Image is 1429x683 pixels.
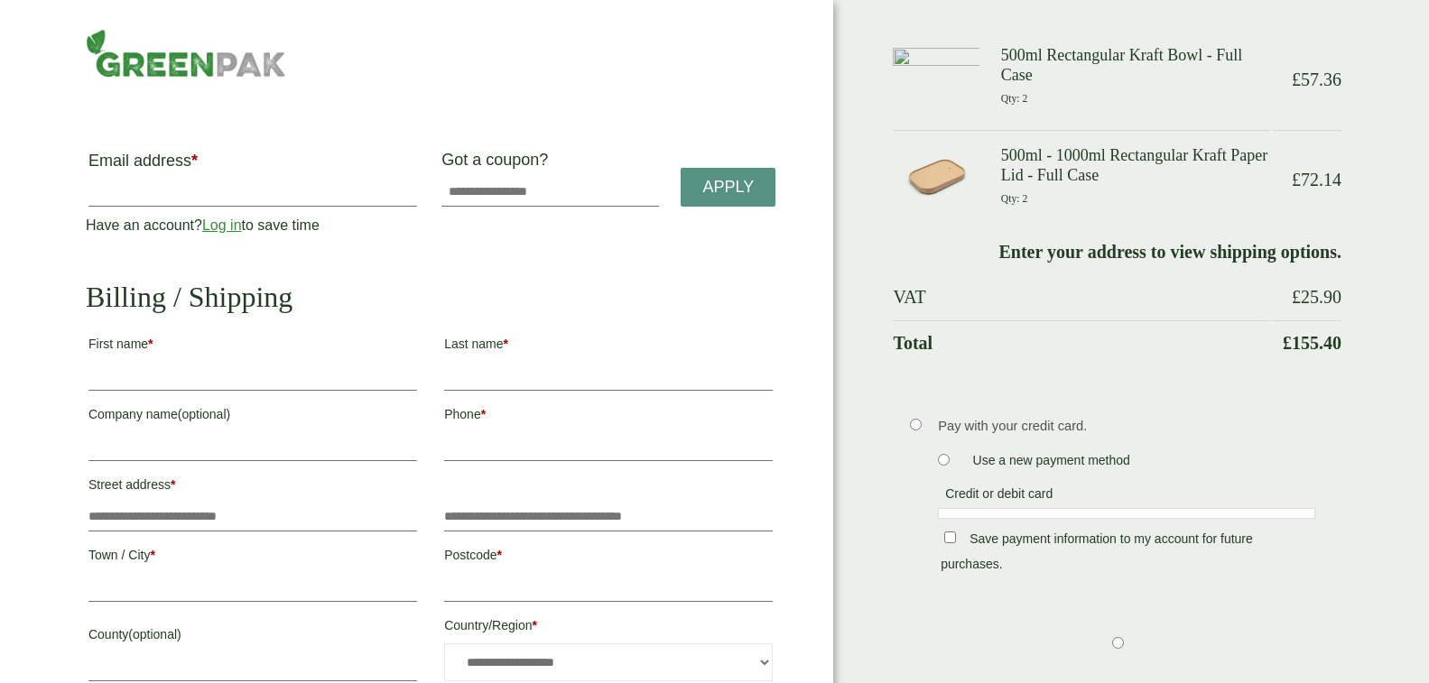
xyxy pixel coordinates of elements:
[86,215,420,236] p: Have an account? to save time
[681,168,775,207] a: Apply
[504,337,508,351] abbr: required
[88,331,417,362] label: First name
[444,613,773,643] label: Country/Region
[966,453,1137,473] label: Use a new payment method
[86,280,775,314] h2: Billing / Shipping
[893,320,1270,365] th: Total
[481,407,486,421] abbr: required
[86,29,286,78] img: GreenPak Supplies
[191,152,198,170] abbr: required
[941,531,1253,577] label: Save payment information to my account for future purchases.
[88,401,417,432] label: Company name
[1001,93,1027,105] small: Qty: 2
[150,548,154,562] abbr: required
[1292,170,1341,189] bdi: 72.14
[1292,170,1301,189] span: £
[893,230,1341,273] td: Enter your address to view shipping options.
[938,416,1315,436] p: Pay with your credit card.
[202,217,242,233] a: Log in
[128,627,181,641] span: (optional)
[1001,146,1270,185] h3: 500ml - 1000ml Rectangular Kraft Paper Lid - Full Case
[938,486,1060,506] label: Credit or debit card
[1283,333,1341,353] bdi: 155.40
[441,151,555,178] label: Got a coupon?
[1001,193,1027,205] small: Qty: 2
[88,542,417,573] label: Town / City
[1283,333,1292,353] span: £
[703,178,755,198] span: Apply
[444,331,773,362] label: Last name
[1292,69,1341,89] bdi: 57.36
[88,152,417,178] label: Email address
[1292,287,1341,307] bdi: 25.90
[171,477,175,492] abbr: required
[88,622,417,652] label: County
[1292,287,1301,307] span: £
[444,401,773,432] label: Phone
[1001,46,1270,85] h3: 500ml Rectangular Kraft Bowl - Full Case
[532,618,536,632] abbr: required
[88,472,417,503] label: Street address
[1292,69,1301,89] span: £
[444,542,773,573] label: Postcode
[497,548,502,562] abbr: required
[178,407,230,421] span: (optional)
[893,275,1270,318] th: VAT
[148,337,153,351] abbr: required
